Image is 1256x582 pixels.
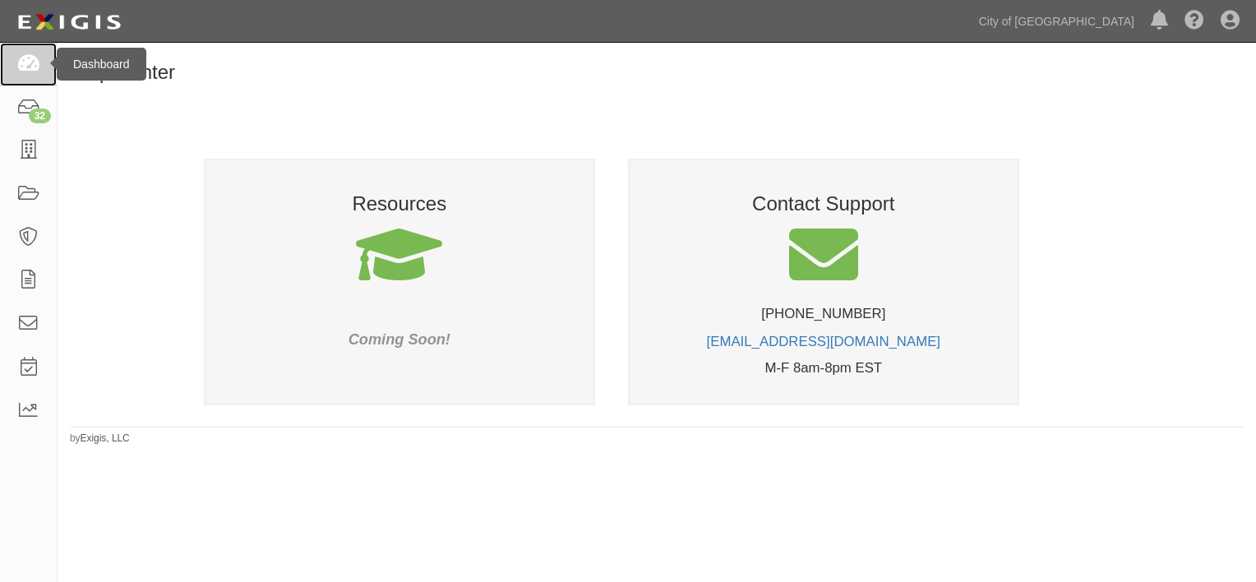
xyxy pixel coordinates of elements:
iframe: Pure Chat Live Chat [1089,520,1244,574]
i: Help Center - Complianz [1184,12,1204,31]
h3: Resources [238,193,561,215]
p: [PHONE_NUMBER] [663,304,985,324]
div: Dashboard [57,48,146,81]
div: 32 [29,109,51,123]
h1: Help Center [70,62,1244,83]
p: M-F 8am-8pm EST [663,358,985,378]
small: by [70,432,130,446]
h3: Contact Support [663,193,985,215]
i: Coming Soon! [349,331,450,348]
a: Exigis, LLC [81,432,130,444]
a: City of [GEOGRAPHIC_DATA] [971,5,1143,38]
img: logo-5460c22ac91f19d4615b14bd174203de0afe785f0fc80cf4dbbc73dc1793850b.png [12,7,126,37]
a: [EMAIL_ADDRESS][DOMAIN_NAME] [707,334,940,349]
